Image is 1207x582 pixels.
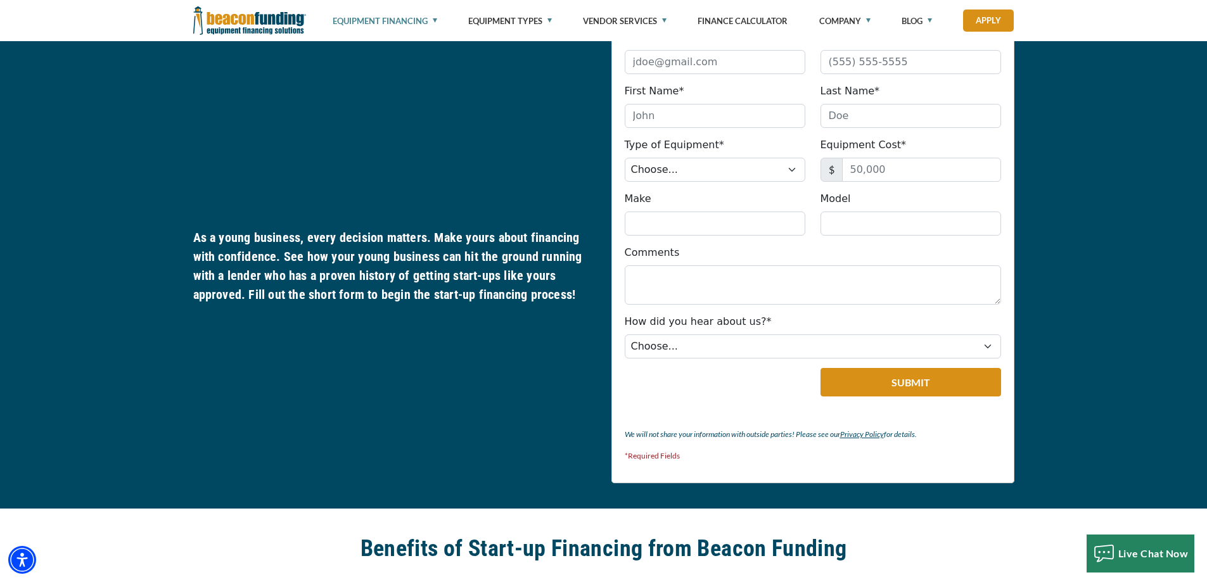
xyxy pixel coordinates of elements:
div: Accessibility Menu [8,546,36,574]
input: Doe [821,104,1001,128]
button: Live Chat Now [1087,535,1195,573]
a: Privacy Policy [840,429,884,439]
input: John [625,104,805,128]
span: Live Chat Now [1118,547,1189,559]
label: Comments [625,245,680,260]
p: We will not share your information with outside parties! Please see our for details. [625,427,1001,442]
a: Apply [963,9,1014,32]
label: Model [821,191,851,206]
input: (555) 555-5555 [821,50,1001,74]
input: 50,000 [842,158,1001,182]
label: Make [625,191,651,206]
label: Last Name* [821,84,880,99]
button: Submit [821,368,1001,396]
h5: As a young business, every decision matters. Make yours about financing with confidence. See how ... [193,228,596,304]
input: jdoe@gmail.com [625,50,805,74]
iframe: reCAPTCHA [625,368,779,407]
span: $ [821,158,843,182]
label: First Name* [625,84,684,99]
label: Equipment Cost* [821,137,907,153]
p: *Required Fields [625,448,1001,464]
label: Type of Equipment* [625,137,724,153]
label: How did you hear about us?* [625,314,772,329]
h2: Benefits of Start-up Financing from Beacon Funding [193,534,1014,563]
